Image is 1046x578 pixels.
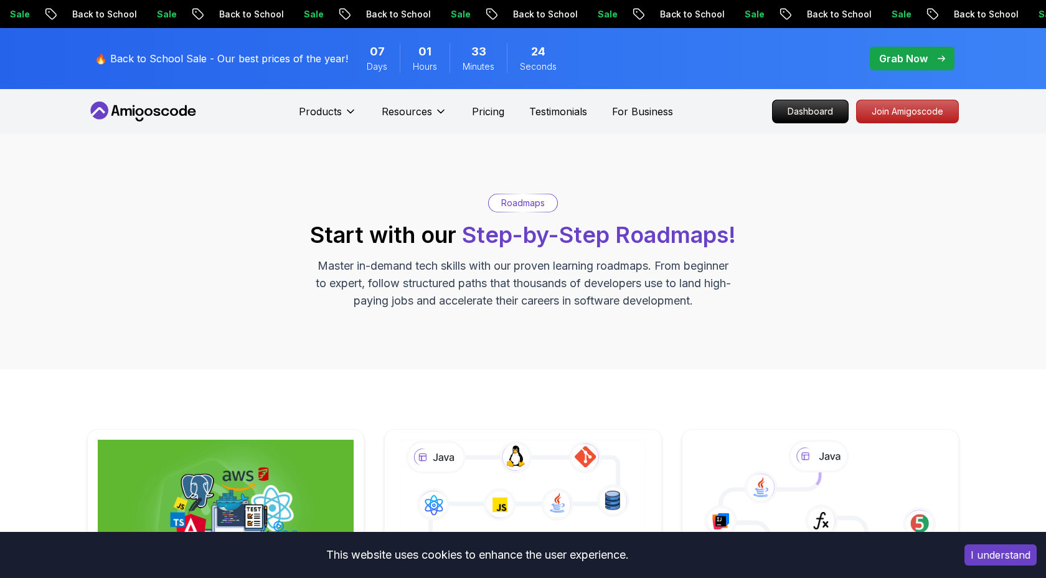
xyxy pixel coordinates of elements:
[382,104,432,119] p: Resources
[735,8,775,21] p: Sale
[382,104,447,129] button: Resources
[964,544,1037,566] button: Accept cookies
[612,104,673,119] a: For Business
[472,104,504,119] a: Pricing
[529,104,587,119] a: Testimonials
[882,8,921,21] p: Sale
[797,8,882,21] p: Back to School
[413,60,437,73] span: Hours
[520,60,557,73] span: Seconds
[294,8,334,21] p: Sale
[463,60,494,73] span: Minutes
[503,8,588,21] p: Back to School
[370,43,385,60] span: 7 Days
[299,104,357,129] button: Products
[879,51,928,66] p: Grab Now
[95,51,348,66] p: 🔥 Back to School Sale - Our best prices of the year!
[772,100,849,123] a: Dashboard
[314,257,732,310] p: Master in-demand tech skills with our proven learning roadmaps. From beginner to expert, follow s...
[462,221,736,249] span: Step-by-Step Roadmaps!
[588,8,628,21] p: Sale
[367,60,387,73] span: Days
[856,100,959,123] a: Join Amigoscode
[9,541,946,569] div: This website uses cookies to enhance the user experience.
[310,222,736,247] h2: Start with our
[418,43,431,60] span: 1 Hours
[471,43,486,60] span: 33 Minutes
[299,104,342,119] p: Products
[773,100,848,123] p: Dashboard
[356,8,441,21] p: Back to School
[857,100,958,123] p: Join Amigoscode
[98,440,354,574] img: Full Stack Professional v2
[944,8,1029,21] p: Back to School
[501,197,545,209] p: Roadmaps
[209,8,294,21] p: Back to School
[62,8,147,21] p: Back to School
[147,8,187,21] p: Sale
[531,43,545,60] span: 24 Seconds
[441,8,481,21] p: Sale
[650,8,735,21] p: Back to School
